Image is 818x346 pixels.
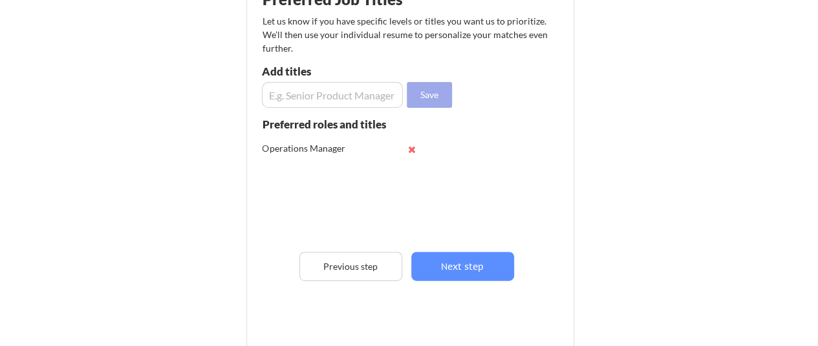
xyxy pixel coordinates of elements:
[262,66,400,77] div: Add titles
[407,82,452,108] button: Save
[411,252,514,281] button: Next step
[262,82,404,108] input: E.g. Senior Product Manager
[263,119,403,130] div: Preferred roles and titles
[299,252,402,281] button: Previous step
[263,14,550,55] div: Let us know if you have specific levels or titles you want us to prioritize. We’ll then use your ...
[263,142,347,155] div: Operations Manager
